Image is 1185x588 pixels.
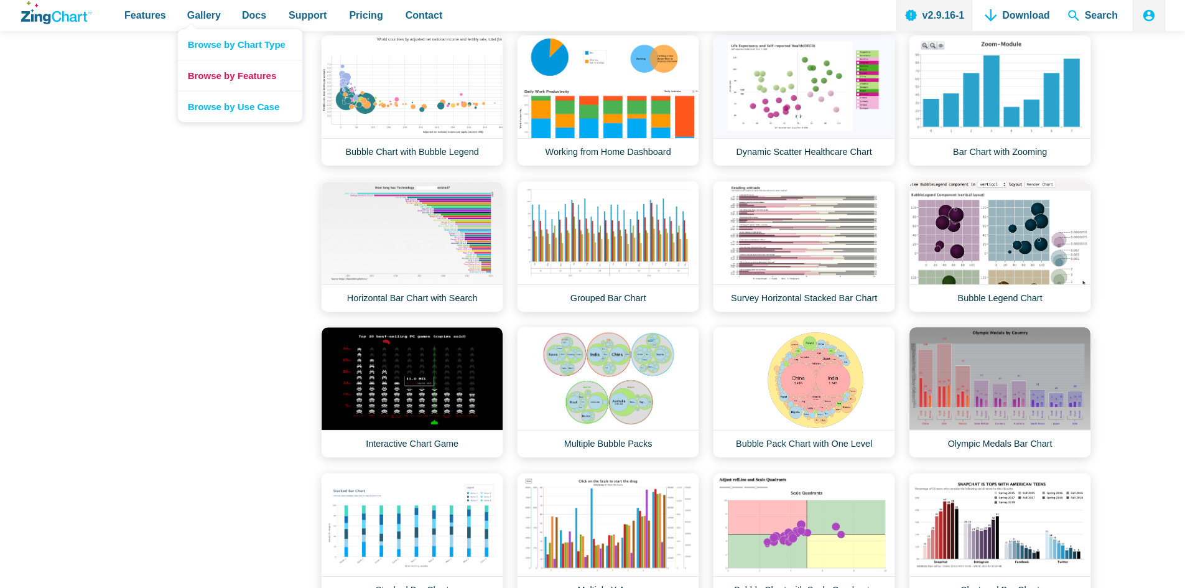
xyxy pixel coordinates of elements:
[289,7,327,24] span: Support
[517,35,699,166] a: Working from Home Dashboard
[517,181,699,312] a: Grouped Bar Chart
[713,181,895,312] a: Survey Horizontal Stacked Bar Chart
[178,91,302,122] a: Browse by Use Case
[517,327,699,458] a: Multiple Bubble Packs
[406,7,443,24] span: Contact
[909,327,1091,458] a: Olympic Medals Bar Chart
[349,7,383,24] span: Pricing
[21,1,91,24] a: ZingChart Logo. Click to return to the homepage
[909,181,1091,312] a: Bubble Legend Chart
[909,35,1091,166] a: Bar Chart with Zooming
[321,181,503,312] a: Horizontal Bar Chart with Search
[321,327,503,458] a: Interactive Chart Game
[713,327,895,458] a: Bubble Pack Chart with One Level
[187,7,221,24] span: Gallery
[321,35,503,166] a: Bubble Chart with Bubble Legend
[178,60,302,91] a: Browse by Features
[713,35,895,166] a: Dynamic Scatter Healthcare Chart
[242,7,266,24] span: Docs
[124,7,166,24] span: Features
[178,29,302,60] a: Browse by Chart Type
